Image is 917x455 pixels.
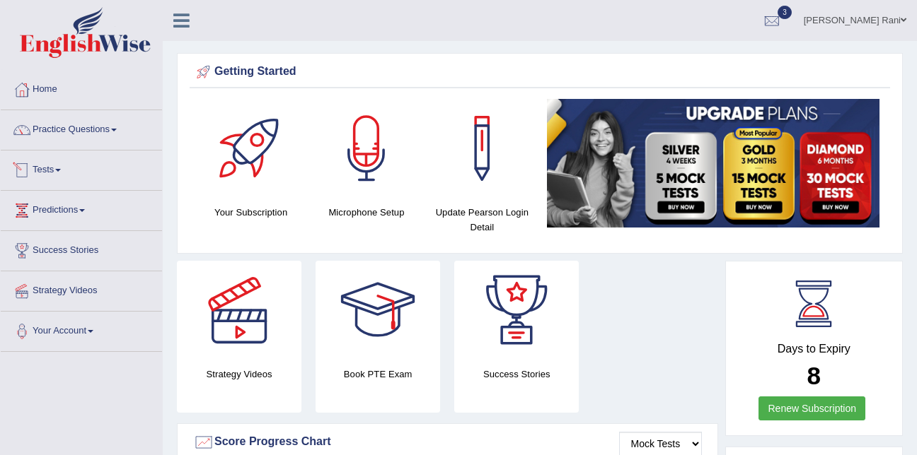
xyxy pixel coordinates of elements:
[1,110,162,146] a: Practice Questions
[316,367,440,382] h4: Book PTE Exam
[759,396,865,420] a: Renew Subscription
[1,312,162,347] a: Your Account
[193,61,887,83] div: Getting Started
[547,99,879,227] img: small5.jpg
[432,205,533,235] h4: Update Pearson Login Detail
[807,362,821,389] b: 8
[1,150,162,186] a: Tests
[778,6,792,19] span: 3
[1,70,162,105] a: Home
[1,271,162,307] a: Strategy Videos
[1,191,162,226] a: Predictions
[316,205,417,220] h4: Microphone Setup
[742,343,887,355] h4: Days to Expiry
[193,432,702,453] div: Score Progress Chart
[454,367,579,382] h4: Success Stories
[177,367,301,382] h4: Strategy Videos
[1,231,162,266] a: Success Stories
[200,205,301,220] h4: Your Subscription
